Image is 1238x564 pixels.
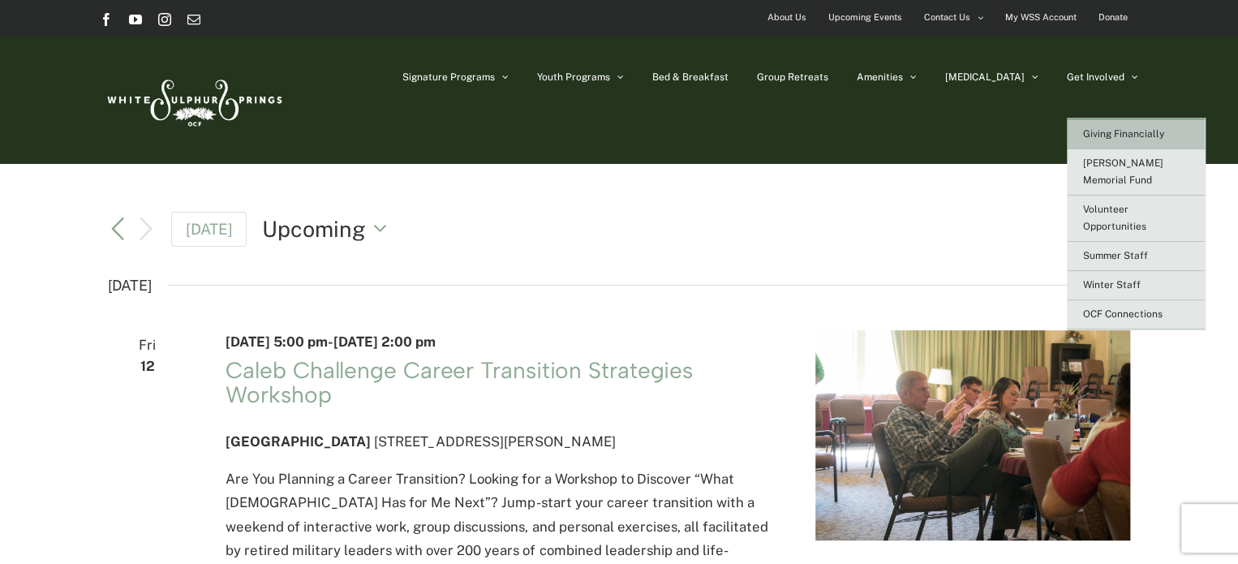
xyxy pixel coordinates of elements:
span: OCF Connections [1083,308,1163,320]
span: [GEOGRAPHIC_DATA] [226,433,371,450]
span: Signature Programs [402,72,495,82]
a: Group Retreats [757,37,828,118]
a: Amenities [857,37,917,118]
span: Group Retreats [757,72,828,82]
span: [DATE] 2:00 pm [333,334,436,350]
span: Youth Programs [537,72,610,82]
a: Bed & Breakfast [652,37,729,118]
button: Next Events [136,216,156,242]
a: Winter Staff [1067,271,1205,300]
a: Giving Financially [1067,120,1205,149]
span: [PERSON_NAME] Memorial Fund [1083,157,1163,186]
span: Amenities [857,72,903,82]
a: Signature Programs [402,37,509,118]
span: Get Involved [1067,72,1124,82]
time: [DATE] [108,273,152,299]
img: IMG_4664 [815,330,1130,540]
a: Get Involved [1067,37,1138,118]
a: [PERSON_NAME] Memorial Fund [1067,149,1205,196]
a: Volunteer Opportunities [1067,196,1205,242]
a: [MEDICAL_DATA] [945,37,1038,118]
span: 12 [108,355,187,378]
span: Upcoming [262,213,366,244]
time: - [226,334,436,350]
span: [STREET_ADDRESS][PERSON_NAME] [374,433,615,450]
span: My WSS Account [1005,6,1077,29]
span: [DATE] 5:00 pm [226,334,328,350]
span: Contact Us [924,6,970,29]
span: Summer Staff [1083,250,1148,261]
nav: Main Menu [402,37,1138,118]
span: Upcoming Events [828,6,902,29]
img: White Sulphur Springs Logo [100,62,286,138]
span: Donate [1098,6,1128,29]
a: Previous Events [108,219,127,239]
span: [MEDICAL_DATA] [945,72,1025,82]
a: Caleb Challenge Career Transition Strategies Workshop [226,356,693,408]
span: Bed & Breakfast [652,72,729,82]
span: Giving Financially [1083,128,1164,140]
span: Volunteer Opportunities [1083,204,1146,232]
a: Click to select today's date [171,212,247,247]
span: About Us [767,6,806,29]
span: Fri [108,334,187,357]
span: Winter Staff [1083,279,1141,291]
a: Youth Programs [537,37,624,118]
button: Click to toggle datepicker [262,213,396,244]
a: Summer Staff [1067,242,1205,271]
a: OCF Connections [1067,300,1205,329]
